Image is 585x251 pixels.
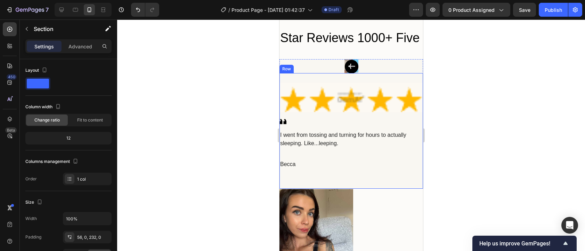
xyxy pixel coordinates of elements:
span: Fit to content [77,117,103,123]
div: Column width [25,102,62,112]
div: Columns management [25,157,80,166]
div: 1 col [77,176,110,182]
div: Padding [25,234,41,240]
span: Draft [328,7,339,13]
div: Beta [5,127,17,133]
p: Section [34,25,91,33]
div: 12 [27,133,110,143]
span: Help us improve GemPages! [479,240,561,247]
span: Change ratio [34,117,60,123]
p: 7 [46,6,49,14]
span: / [228,6,230,14]
button: Save [513,3,536,17]
span: Product Page - [DATE] 01:42:37 [231,6,305,14]
button: 7 [3,3,52,17]
div: Open Intercom Messenger [561,217,578,234]
div: Width [25,215,37,222]
div: 56, 0, 232, 0 [77,234,110,241]
button: Publish [539,3,568,17]
button: 0 product assigned [442,3,510,17]
span: Save [519,7,530,13]
input: Auto [63,212,111,225]
p: Settings [34,43,54,50]
iframe: Design area [279,19,423,251]
div: Publish [545,6,562,14]
p: Advanced [68,43,92,50]
span: 0 product assigned [448,6,495,14]
div: Layout [25,66,49,75]
div: Undo/Redo [131,3,159,17]
div: Order [25,176,37,182]
div: 450 [7,74,17,80]
button: Show survey - Help us improve GemPages! [479,239,570,248]
div: Size [25,198,44,207]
